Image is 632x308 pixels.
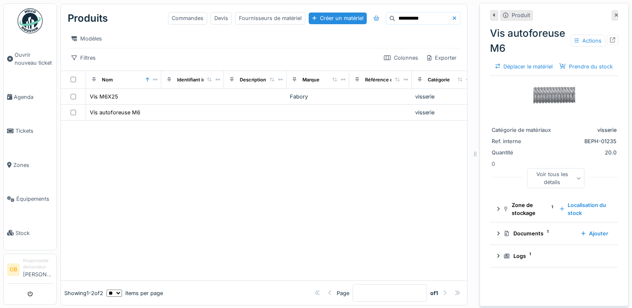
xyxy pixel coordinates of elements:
summary: Logs1 [493,248,615,264]
div: Fabory [290,93,346,101]
div: visserie [558,126,617,134]
div: Page [337,289,349,297]
div: Logs [503,252,608,260]
div: Responsable demandeur [23,258,53,270]
div: Colonnes [380,52,422,64]
span: Stock [15,229,53,237]
span: Tickets [15,127,53,135]
span: Ouvrir nouveau ticket [15,51,53,67]
li: OB [7,263,20,276]
div: Devis [211,12,232,24]
div: Exporter [424,52,460,64]
span: Agenda [14,93,53,101]
a: Tickets [4,114,56,148]
div: Vis autoforeuse M6 [490,26,618,56]
div: Prendre du stock [556,61,616,72]
div: Localisation du stock [556,199,612,219]
div: Zone de stockage [503,201,553,217]
div: Identifiant interne [177,76,218,83]
img: Badge_color-CXgf-gQk.svg [18,8,43,33]
div: Référence constructeur [365,76,420,83]
div: Créer un matériel [309,13,367,24]
div: Description [240,76,266,83]
div: Catégorie de matériaux [492,126,554,134]
div: items per page [107,289,163,297]
div: 20.0 [558,149,617,157]
div: Voir tous les détails [527,168,585,188]
div: Produits [68,8,108,29]
div: Modèles [68,33,106,45]
img: Vis autoforeuse M6 [533,78,575,119]
a: Agenda [4,80,56,114]
div: Actions [571,35,605,47]
div: Showing 1 - 2 of 2 [64,289,103,297]
div: 0 [490,76,618,193]
a: Stock [4,216,56,250]
div: Marque [302,76,320,83]
summary: Documents1Ajouter [493,226,615,241]
a: OB Responsable demandeur[PERSON_NAME] [7,258,53,284]
div: Déplacer le matériel [492,61,556,72]
div: Vis autoforeuse M6 [90,109,140,116]
a: Équipements [4,182,56,216]
div: visserie [415,109,471,116]
div: Fournisseurs de matériel [235,12,305,24]
div: Quantité [492,149,554,157]
li: [PERSON_NAME] [23,258,53,282]
div: Vis M6X25 [90,93,118,101]
div: visserie [415,93,471,101]
div: BEPH-01235 [558,137,617,145]
span: Zones [13,161,53,169]
div: Ajouter [578,228,612,239]
div: Documents [503,230,574,237]
div: Produit [512,11,530,19]
div: Catégorie [428,76,450,83]
a: Ouvrir nouveau ticket [4,38,56,80]
a: Zones [4,148,56,182]
strong: of 1 [430,289,438,297]
div: Ref. interne [492,137,554,145]
div: Nom [102,76,113,83]
div: Commandes [168,12,207,24]
div: Filtres [68,52,99,64]
summary: Zone de stockage1Localisation du stock [493,199,615,219]
span: Équipements [16,195,53,203]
